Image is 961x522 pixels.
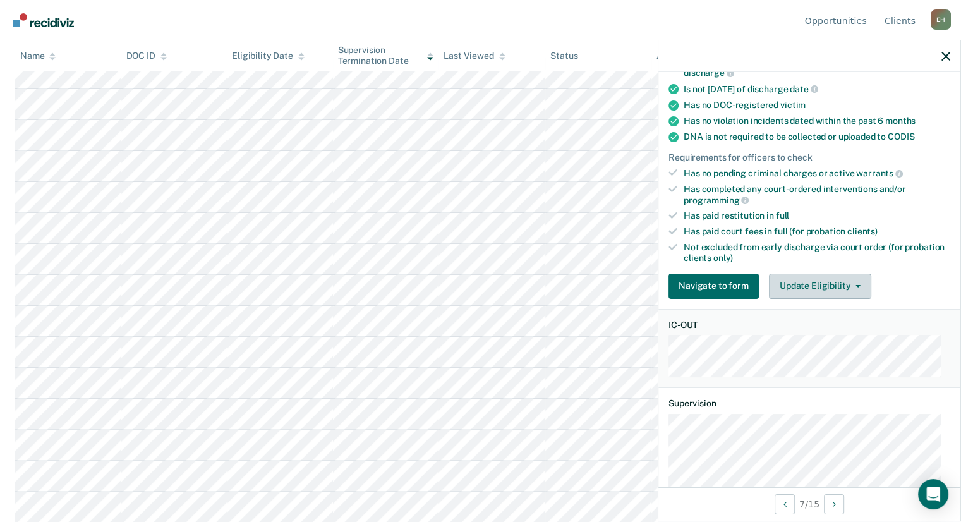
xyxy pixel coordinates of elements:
[656,51,716,61] div: Assigned to
[232,51,305,61] div: Eligibility Date
[931,9,951,30] button: Profile dropdown button
[444,51,505,61] div: Last Viewed
[668,152,950,163] div: Requirements for officers to check
[684,131,950,142] div: DNA is not required to be collected or uploaded to
[668,274,764,299] a: Navigate to form link
[918,479,948,509] div: Open Intercom Messenger
[684,210,950,221] div: Has paid restitution in
[126,51,167,61] div: DOC ID
[338,45,434,66] div: Supervision Termination Date
[658,487,960,521] div: 7 / 15
[888,131,914,142] span: CODIS
[20,51,56,61] div: Name
[684,184,950,205] div: Has completed any court-ordered interventions and/or
[684,195,749,205] span: programming
[824,494,844,514] button: Next Opportunity
[550,51,577,61] div: Status
[856,168,903,178] span: warrants
[790,84,818,94] span: date
[684,100,950,111] div: Has no DOC-registered
[668,274,759,299] button: Navigate to form
[684,116,950,126] div: Has no violation incidents dated within the past 6
[775,494,795,514] button: Previous Opportunity
[668,320,950,331] dt: IC-OUT
[684,167,950,179] div: Has no pending criminal charges or active
[684,83,950,95] div: Is not [DATE] of discharge
[713,253,733,263] span: only)
[847,226,878,236] span: clients)
[780,100,806,110] span: victim
[931,9,951,30] div: E H
[684,226,950,237] div: Has paid court fees in full (for probation
[684,242,950,264] div: Not excluded from early discharge via court order (for probation clients
[885,116,916,126] span: months
[684,68,734,78] span: discharge
[769,274,871,299] button: Update Eligibility
[13,13,74,27] img: Recidiviz
[668,398,950,409] dt: Supervision
[776,210,789,221] span: full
